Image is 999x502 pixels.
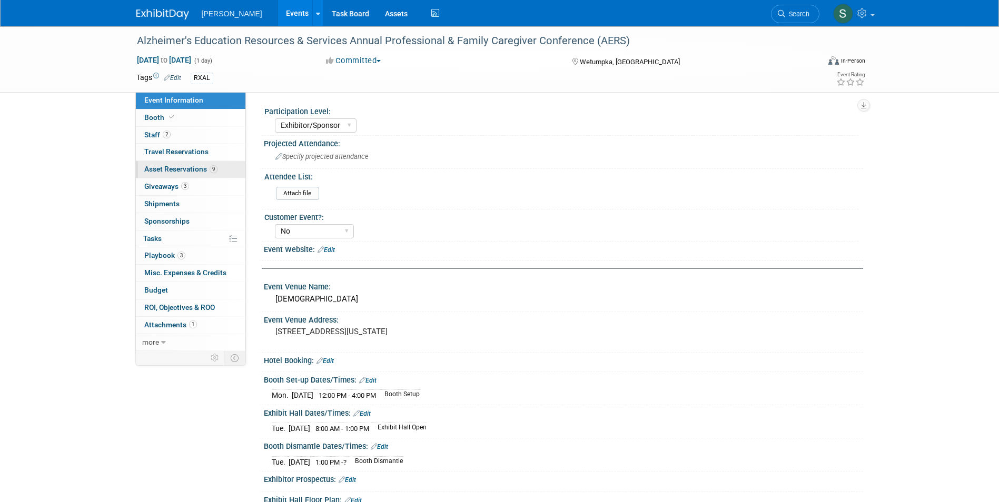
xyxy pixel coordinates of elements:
[264,104,858,117] div: Participation Level:
[264,438,863,452] div: Booth Dismantle Dates/Times:
[371,443,388,450] a: Edit
[169,114,174,120] i: Booth reservation complete
[177,252,185,259] span: 3
[136,161,245,178] a: Asset Reservations9
[136,299,245,316] a: ROI, Objectives & ROO
[840,57,865,65] div: In-Person
[378,390,420,401] td: Booth Setup
[264,312,863,325] div: Event Venue Address:
[828,56,839,65] img: Format-Inperson.png
[275,327,502,336] pre: [STREET_ADDRESS][US_STATE]
[163,130,171,138] span: 2
[133,32,804,51] div: Alzheimer's Education Resources & Services Annual Professional & Family Caregiver Conference (AERS)
[275,153,369,160] span: Specify projected attendance
[136,55,192,65] span: [DATE] [DATE]
[144,251,185,259] span: Playbook
[136,247,245,264] a: Playbook3
[136,196,245,213] a: Shipments
[181,182,189,190] span: 3
[264,471,863,485] div: Exhibitor Prospectus:
[272,390,292,401] td: Mon.
[136,265,245,282] a: Misc. Expenses & Credits
[771,5,819,23] a: Search
[144,182,189,190] span: Giveaways
[164,74,181,82] a: Edit
[193,57,212,64] span: (1 day)
[144,130,171,139] span: Staff
[224,351,245,365] td: Toggle Event Tabs
[191,73,213,84] div: RXAL
[322,55,385,66] button: Committed
[136,127,245,144] a: Staff2
[142,338,159,346] span: more
[136,109,245,126] a: Booth
[272,456,289,467] td: Tue.
[264,209,858,223] div: Customer Event?:
[580,58,680,66] span: Wetumpka, [GEOGRAPHIC_DATA]
[319,391,376,399] span: 12:00 PM - 4:00 PM
[144,165,217,173] span: Asset Reservations
[144,147,209,156] span: Travel Reservations
[833,4,853,24] img: Samia Goodwyn
[264,372,863,386] div: Booth Set-up Dates/Times:
[136,72,181,84] td: Tags
[144,96,203,104] span: Event Information
[264,169,858,182] div: Attendee List:
[264,405,863,419] div: Exhibit Hall Dates/Times:
[144,217,190,225] span: Sponsorships
[144,113,176,122] span: Booth
[353,410,371,417] a: Edit
[264,353,863,366] div: Hotel Booking:
[144,303,215,312] span: ROI, Objectives & ROO
[371,423,427,434] td: Exhibit Hall Open
[136,9,189,19] img: ExhibitDay
[136,230,245,247] a: Tasks
[272,291,855,307] div: [DEMOGRAPHIC_DATA]
[136,144,245,160] a: Travel Reservations
[264,136,863,149] div: Projected Attendance:
[316,357,334,365] a: Edit
[159,56,169,64] span: to
[206,351,224,365] td: Personalize Event Tab Strip
[144,199,180,208] span: Shipments
[136,213,245,230] a: Sponsorships
[210,165,217,173] span: 9
[136,317,245,334] a: Attachments1
[359,377,377,384] a: Edit
[339,476,356,484] a: Edit
[272,423,289,434] td: Tue.
[144,268,226,277] span: Misc. Expenses & Credits
[343,458,347,466] span: ?
[289,456,310,467] td: [DATE]
[349,456,403,467] td: Booth Dismantle
[202,9,262,18] span: [PERSON_NAME]
[143,234,162,243] span: Tasks
[189,320,197,328] span: 1
[757,55,866,71] div: Event Format
[264,242,863,255] div: Event Website:
[144,286,168,294] span: Budget
[315,458,347,466] span: 1:00 PM -
[318,246,335,254] a: Edit
[136,334,245,351] a: more
[136,282,245,299] a: Budget
[289,423,310,434] td: [DATE]
[144,320,197,329] span: Attachments
[292,390,313,401] td: [DATE]
[136,178,245,195] a: Giveaways3
[264,279,863,292] div: Event Venue Name:
[785,10,809,18] span: Search
[136,92,245,109] a: Event Information
[315,425,369,433] span: 8:00 AM - 1:00 PM
[836,72,865,77] div: Event Rating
